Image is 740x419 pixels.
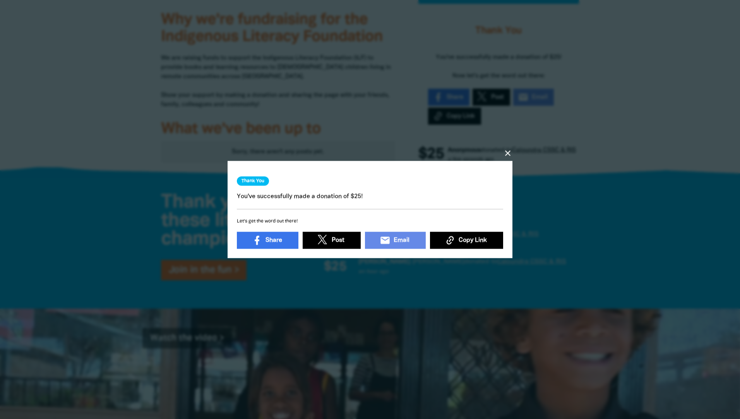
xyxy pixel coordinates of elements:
[303,232,361,249] a: Post
[365,232,426,249] a: emailEmail
[237,217,503,226] h6: Let's get the word out there!
[430,232,503,249] button: Copy Link
[237,192,503,201] p: You've successfully made a donation of $25!
[380,235,391,246] i: email
[237,177,269,186] h3: Thank You
[459,235,487,245] span: Copy Link
[503,149,512,158] button: close
[266,235,282,245] span: Share
[332,235,344,245] span: Post
[394,235,409,245] span: Email
[237,232,298,249] a: Share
